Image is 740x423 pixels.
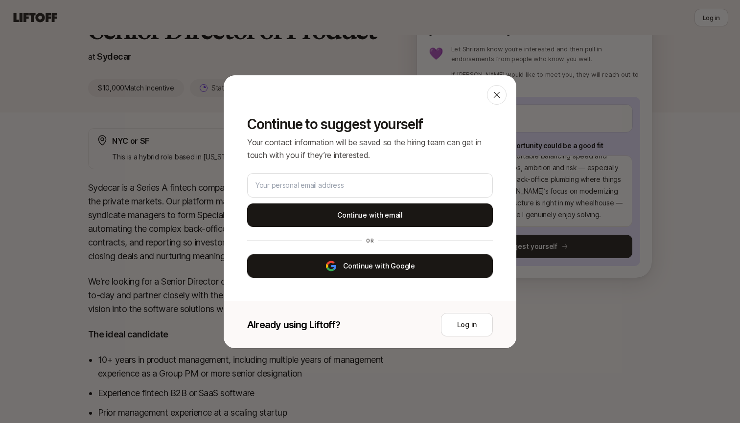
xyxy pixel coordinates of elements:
button: Log in [441,313,493,336]
button: Continue with email [247,203,493,227]
input: Your personal email address [255,179,485,191]
p: Continue to suggest yourself [247,116,493,132]
img: google-logo [325,260,337,272]
p: Your contact information will be saved so the hiring team can get in touch with you if they’re in... [247,136,493,161]
div: or [362,237,378,245]
p: Already using Liftoff? [247,318,340,332]
button: Continue with Google [247,254,493,278]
